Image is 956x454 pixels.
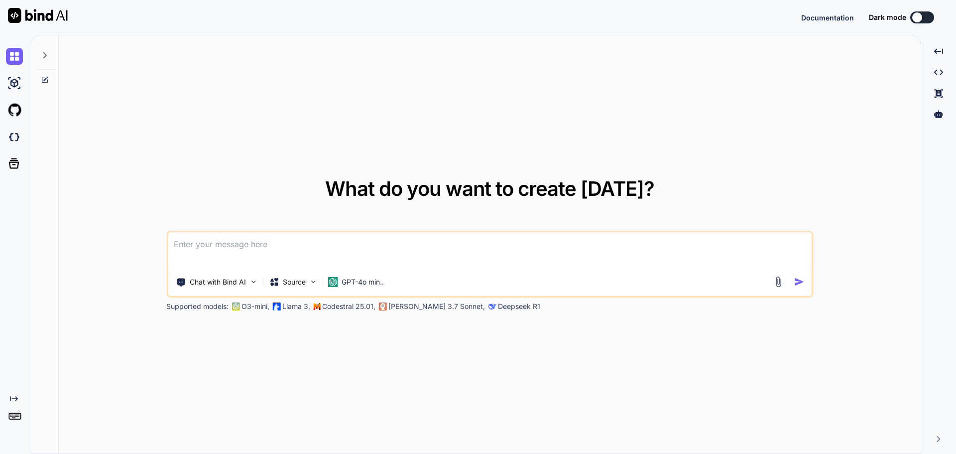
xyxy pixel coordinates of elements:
[6,129,23,146] img: darkCloudIdeIcon
[498,302,540,311] p: Deepseek R1
[388,302,485,311] p: [PERSON_NAME] 3.7 Sonnet,
[322,302,375,311] p: Codestral 25.01,
[6,102,23,119] img: githubLight
[166,302,229,311] p: Supported models:
[232,303,239,310] img: GPT-4
[241,302,269,311] p: O3-mini,
[325,176,654,201] span: What do you want to create [DATE]?
[190,277,246,287] p: Chat with Bind AI
[328,277,338,287] img: GPT-4o mini
[378,303,386,310] img: claude
[801,12,854,23] button: Documentation
[6,48,23,65] img: chat
[869,12,906,22] span: Dark mode
[313,303,320,310] img: Mistral-AI
[282,302,310,311] p: Llama 3,
[8,8,68,23] img: Bind AI
[309,278,317,286] img: Pick Models
[283,277,306,287] p: Source
[272,303,280,310] img: Llama2
[801,13,854,22] span: Documentation
[773,276,784,288] img: attachment
[249,278,257,286] img: Pick Tools
[342,277,384,287] p: GPT-4o min..
[794,277,805,287] img: icon
[6,75,23,92] img: ai-studio
[488,303,496,310] img: claude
